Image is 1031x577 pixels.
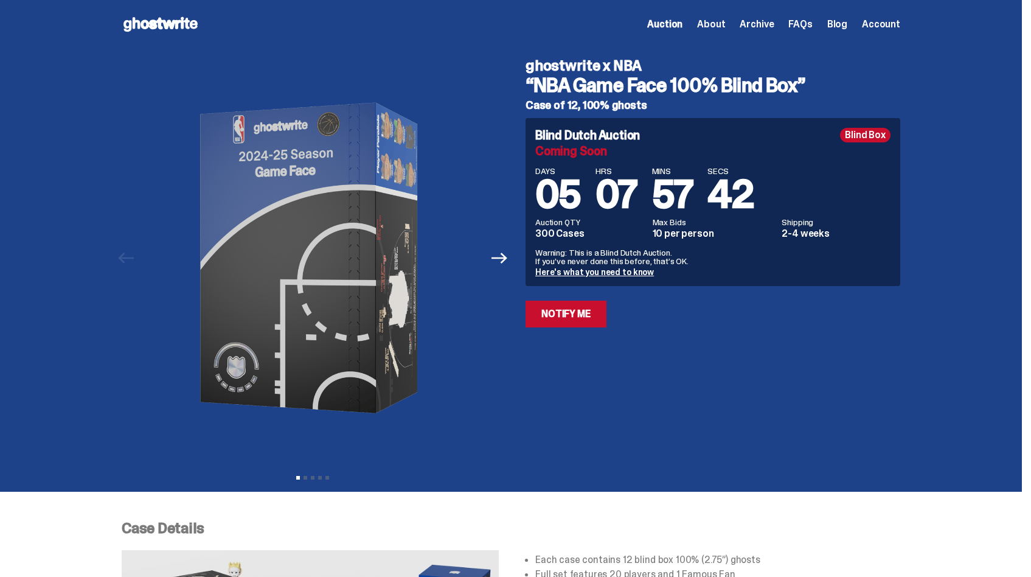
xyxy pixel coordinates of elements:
[535,167,581,175] span: DAYS
[535,169,581,220] span: 05
[652,167,693,175] span: MINS
[827,19,847,29] a: Blog
[304,476,307,480] button: View slide 2
[782,229,890,239] dd: 2-4 weeks
[707,167,754,175] span: SECS
[788,19,812,29] a: FAQs
[526,58,900,73] h4: ghostwrite x NBA
[486,245,513,271] button: Next
[595,169,637,220] span: 07
[535,129,640,141] h4: Blind Dutch Auction
[526,301,606,327] a: Notify Me
[840,128,890,142] div: Blind Box
[653,218,775,226] dt: Max Bids
[296,476,300,480] button: View slide 1
[535,218,645,226] dt: Auction QTY
[122,521,900,536] p: Case Details
[862,19,900,29] a: Account
[526,75,900,95] h3: “NBA Game Face 100% Blind Box”
[145,49,480,467] img: NBA-Hero-1.png
[535,555,900,565] li: Each case contains 12 blind box 100% (2.75”) ghosts
[653,229,775,239] dd: 10 per person
[526,100,900,111] h5: Case of 12, 100% ghosts
[535,248,890,265] p: Warning: This is a Blind Dutch Auction. If you’ve never done this before, that’s OK.
[782,218,890,226] dt: Shipping
[647,19,682,29] a: Auction
[595,167,637,175] span: HRS
[697,19,725,29] a: About
[318,476,322,480] button: View slide 4
[740,19,774,29] a: Archive
[325,476,329,480] button: View slide 5
[535,267,654,278] a: Here's what you need to know
[535,145,890,157] div: Coming Soon
[707,169,754,220] span: 42
[652,169,693,220] span: 57
[311,476,314,480] button: View slide 3
[535,229,645,239] dd: 300 Cases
